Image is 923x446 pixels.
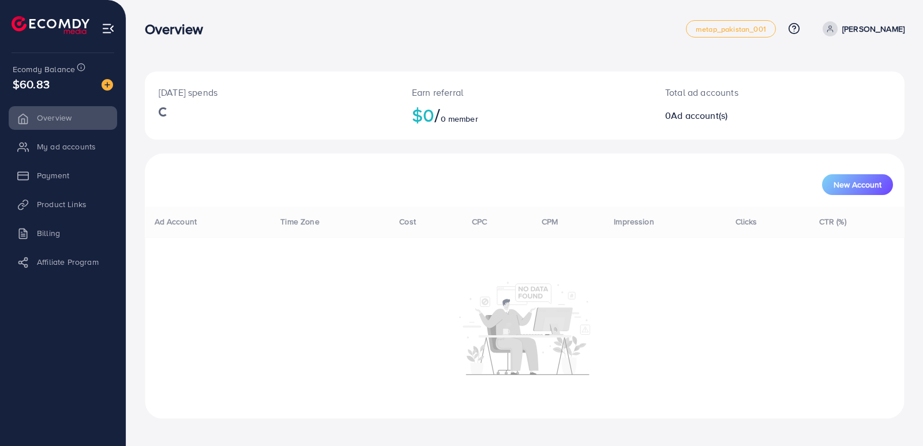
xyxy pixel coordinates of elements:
[412,85,637,99] p: Earn referral
[834,181,881,189] span: New Account
[102,79,113,91] img: image
[13,63,75,75] span: Ecomdy Balance
[818,21,905,36] a: [PERSON_NAME]
[665,110,827,121] h2: 0
[822,174,893,195] button: New Account
[671,109,727,122] span: Ad account(s)
[686,20,776,38] a: metap_pakistan_001
[159,85,384,99] p: [DATE] spends
[412,104,637,126] h2: $0
[13,76,50,92] span: $60.83
[102,22,115,35] img: menu
[12,16,89,34] img: logo
[145,21,212,38] h3: Overview
[434,102,440,128] span: /
[665,85,827,99] p: Total ad accounts
[696,25,766,33] span: metap_pakistan_001
[842,22,905,36] p: [PERSON_NAME]
[441,113,478,125] span: 0 member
